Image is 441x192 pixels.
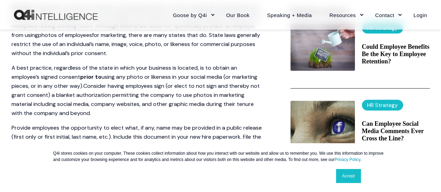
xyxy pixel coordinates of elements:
iframe: Chat Widget [285,105,441,192]
p: It depends. The issue at hand is an employee’s right to privacy. photos of employees [12,3,263,58]
label: HR Strategy [362,100,403,110]
p: A best practice, regardless of the state in which your business is located, is to obtain an emplo... [12,63,263,118]
img: Q4intelligence, LLC logo [14,10,98,20]
p: Q4i stores cookies on your computer. These cookies collect information about how you interact wit... [53,150,388,163]
a: Accept [336,169,361,183]
span: Generally, employees have a right to privacy in regard to their own image, voice, identity, etc.,... [12,4,260,39]
a: Back to Home [14,10,98,20]
p: Provide employees the opportunity to elect what, if any, name may be provided in a public release... [12,123,263,160]
span: for marketing, there are many states that do. State laws generally restrict the use of an individ... [12,31,260,57]
a: Could Employee Benefits Be the Key to Employee Retention? [362,43,430,65]
strong: prior to [80,73,101,80]
span: Consider having employees sign (or elect to not sign and thereby not grant consent) a blanket aut... [12,82,260,117]
a: Privacy Policy [334,157,360,162]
